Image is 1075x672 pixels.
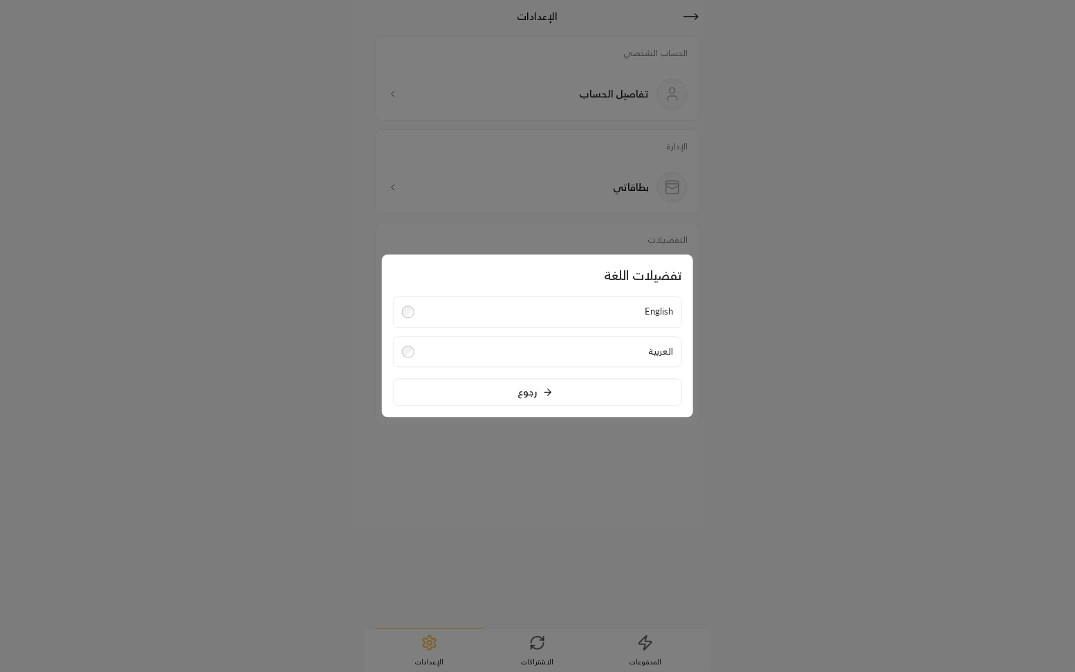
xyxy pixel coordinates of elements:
[402,306,414,319] input: English
[402,346,414,358] input: العربية
[393,297,682,328] label: English
[393,379,682,407] button: رجوع
[393,266,682,286] span: تفضيلات اللغة
[393,336,682,368] label: العربية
